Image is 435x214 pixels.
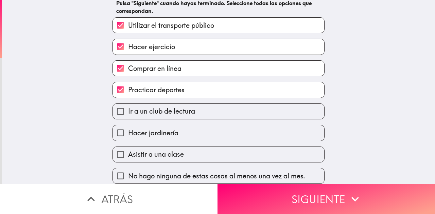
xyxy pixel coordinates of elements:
span: No hago ninguna de estas cosas al menos una vez al mes. [128,171,305,181]
span: Hacer jardinería [128,128,178,138]
span: Practicar deportes [128,85,185,95]
span: Hacer ejercicio [128,42,175,52]
button: No hago ninguna de estas cosas al menos una vez al mes. [113,168,324,183]
button: Hacer ejercicio [113,39,324,54]
span: Comprar en línea [128,64,181,73]
button: Comprar en línea [113,61,324,76]
button: Ir a un club de lectura [113,104,324,119]
span: Ir a un club de lectura [128,106,195,116]
button: Hacer jardinería [113,125,324,140]
button: Asistir a una clase [113,147,324,162]
button: Practicar deportes [113,82,324,97]
button: Utilizar el transporte público [113,18,324,33]
button: Siguiente [217,184,435,214]
span: Asistir a una clase [128,150,184,159]
span: Utilizar el transporte público [128,21,214,30]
